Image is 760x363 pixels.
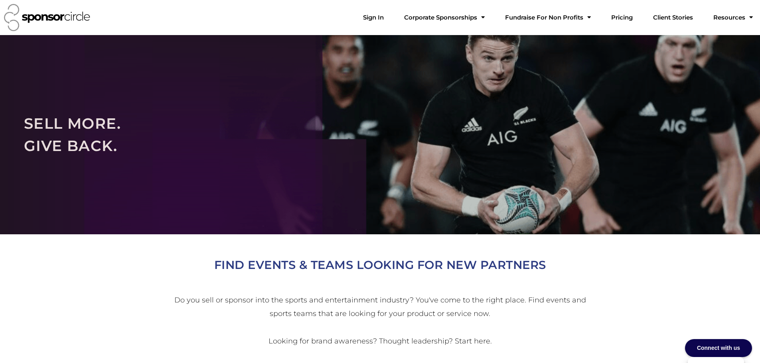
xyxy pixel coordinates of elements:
a: Pricing [605,10,639,26]
img: Sponsor Circle logo [4,4,90,31]
h2: Looking for brand awareness? Thought leadership? Start here. [168,293,593,348]
h2: SELL MORE. GIVE BACK. [24,112,736,157]
a: Client Stories [647,10,699,26]
h2: FIND EVENTS & TEAMS LOOKING FOR NEW PARTNERS [157,255,604,275]
span: Do you sell or sponsor into the sports and entertainment industry? You've come to the right place... [174,296,586,318]
a: Resources [707,10,759,26]
a: Fundraise For Non ProfitsMenu Toggle [499,10,597,26]
a: Sign In [357,10,390,26]
a: Corporate SponsorshipsMenu Toggle [398,10,491,26]
div: Connect with us [685,339,752,357]
nav: Menu [357,10,759,26]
